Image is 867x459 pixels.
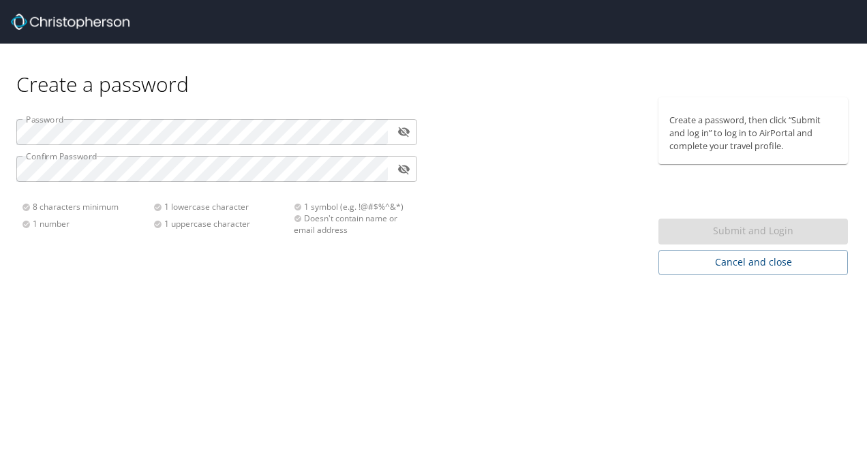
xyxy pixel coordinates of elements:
[153,201,285,212] div: 1 lowercase character
[22,218,153,229] div: 1 number
[393,159,414,180] button: toggle password visibility
[294,201,409,212] div: 1 symbol (e.g. !@#$%^&*)
[669,254,837,271] span: Cancel and close
[669,114,837,153] p: Create a password, then click “Submit and log in” to log in to AirPortal and complete your travel...
[16,44,851,97] div: Create a password
[393,121,414,142] button: toggle password visibility
[11,14,130,30] img: Christopherson_logo_rev.png
[22,201,153,212] div: 8 characters minimum
[294,212,409,236] div: Doesn't contain name or email address
[153,218,285,229] div: 1 uppercase character
[658,250,848,275] button: Cancel and close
